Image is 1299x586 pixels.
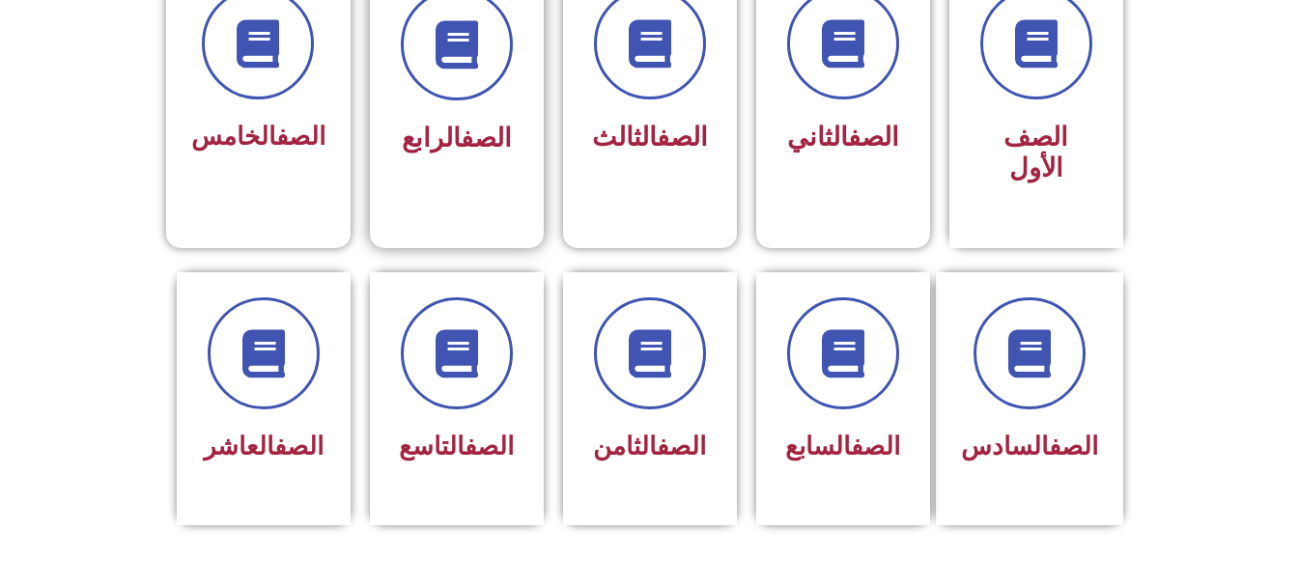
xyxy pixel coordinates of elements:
span: السادس [961,432,1098,460]
span: السابع [785,432,900,460]
a: الصف [276,122,325,151]
a: الصف [851,432,900,460]
span: الصف الأول [1003,122,1068,183]
a: الصف [274,432,324,460]
span: العاشر [204,432,324,460]
span: الثامن [593,432,706,460]
a: الصف [657,432,706,460]
span: الخامس [191,122,325,151]
span: الرابع [402,123,512,153]
span: الثاني [787,122,899,153]
a: الصف [1049,432,1098,460]
a: الصف [848,122,899,153]
span: التاسع [399,432,514,460]
a: الصف [657,122,708,153]
a: الصف [461,123,512,153]
a: الصف [465,432,514,460]
span: الثالث [592,122,708,153]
